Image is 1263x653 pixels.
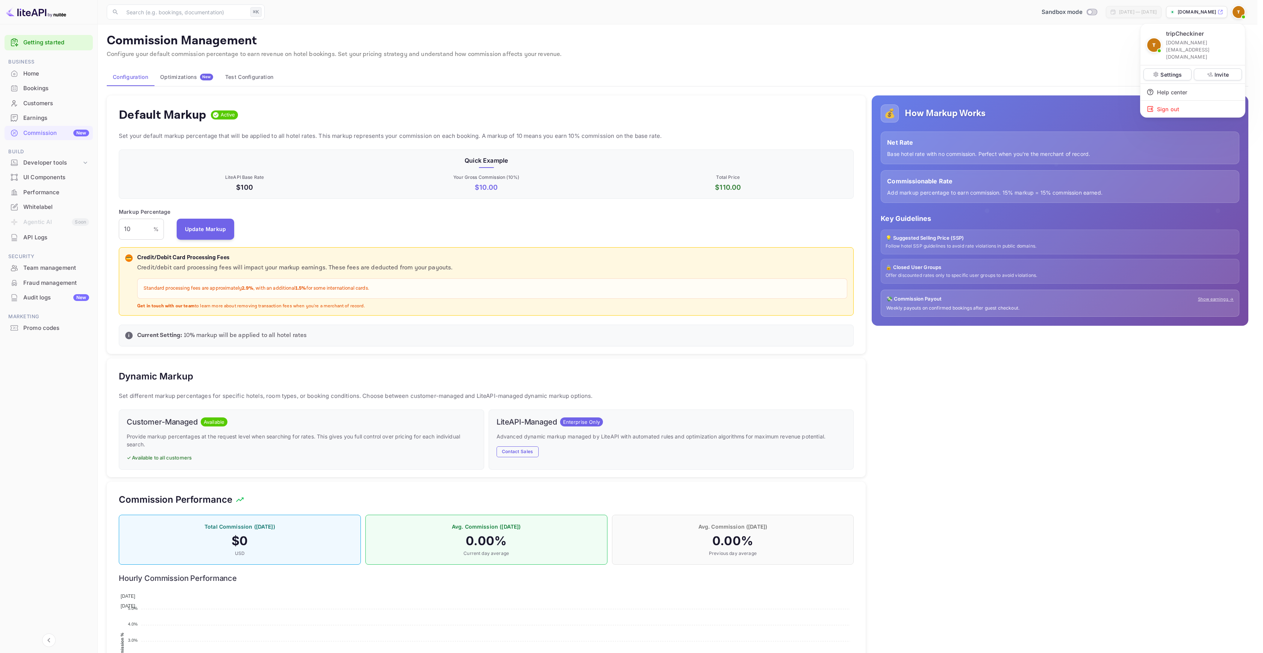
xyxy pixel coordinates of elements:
[1140,84,1245,100] div: Help center
[1140,101,1245,117] div: Sign out
[1160,71,1182,79] p: Settings
[1166,39,1239,61] p: [DOMAIN_NAME][EMAIL_ADDRESS][DOMAIN_NAME]
[1166,30,1204,38] p: tripCheckiner
[1215,71,1229,79] p: Invite
[1147,38,1161,52] img: tripCheckiner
